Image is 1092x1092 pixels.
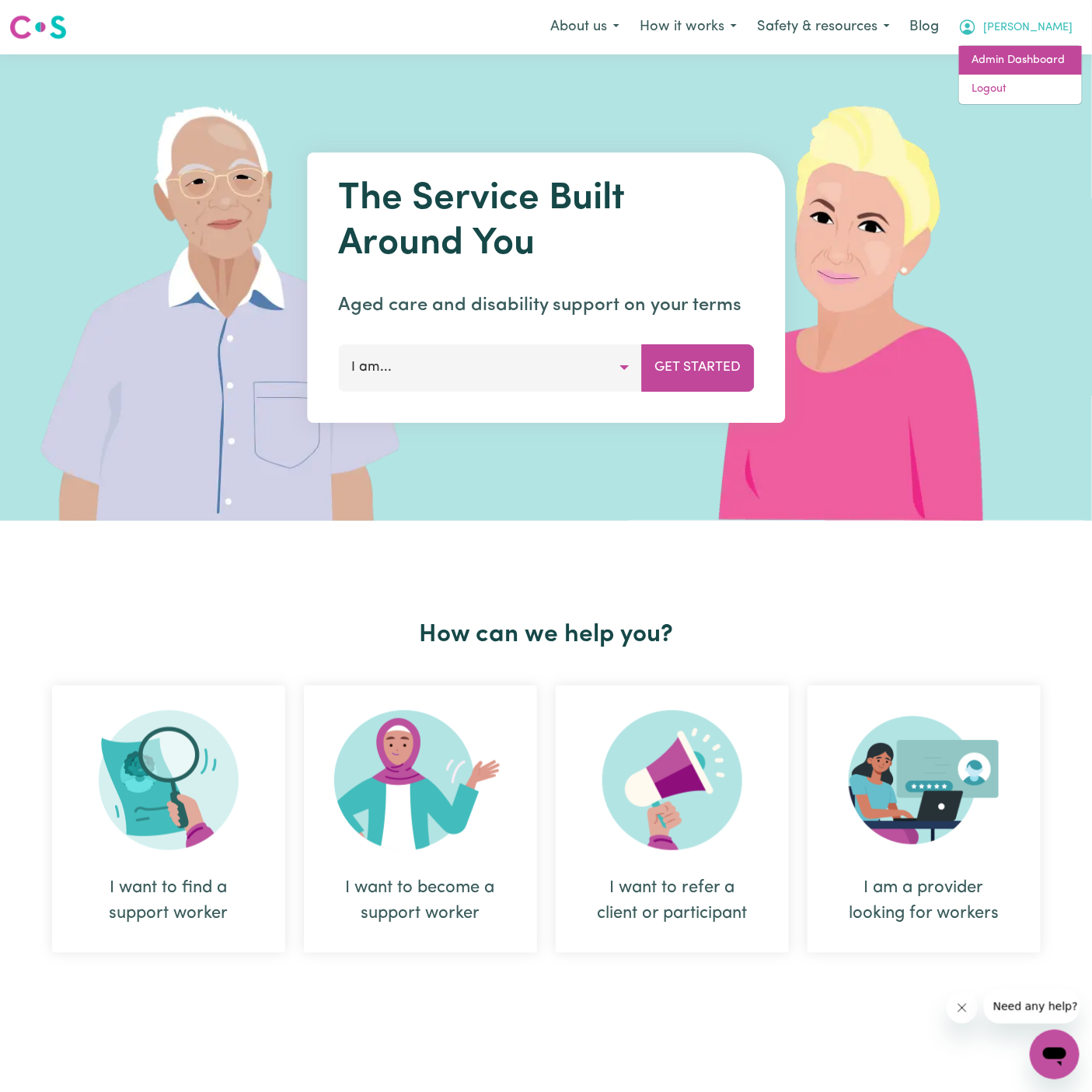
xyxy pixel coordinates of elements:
img: Refer [602,710,742,850]
div: I want to become a support worker [304,686,537,953]
div: I want to refer a client or participant [556,686,789,953]
p: Aged care and disability support on your terms [338,291,754,319]
button: Safety & resources [747,11,900,44]
div: I want to become a support worker [341,875,500,926]
a: Admin Dashboard [959,46,1082,75]
iframe: Button to launch messaging window [1030,1030,1080,1080]
div: My Account [958,45,1083,105]
iframe: Message from company [984,989,1080,1024]
div: I am a provider looking for workers [845,875,1003,926]
div: I am a provider looking for workers [808,686,1041,953]
div: I want to find a support worker [52,686,285,953]
button: About us [540,11,630,44]
a: Blog [900,10,948,44]
a: Careseekers logo [9,9,67,45]
img: Careseekers logo [9,13,67,41]
h2: How can we help you? [43,620,1050,650]
button: My Account [948,11,1083,44]
button: I am... [338,344,642,391]
h1: The Service Built Around You [338,177,754,267]
button: Get Started [641,344,754,391]
img: Search [99,710,239,850]
a: Logout [959,75,1082,104]
img: Become Worker [334,710,507,850]
div: I want to refer a client or participant [593,875,752,926]
div: I want to find a support worker [89,875,248,926]
img: Provider [849,710,1000,850]
span: [PERSON_NAME] [983,19,1073,37]
button: How it works [630,11,747,44]
iframe: Close message [947,993,978,1024]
